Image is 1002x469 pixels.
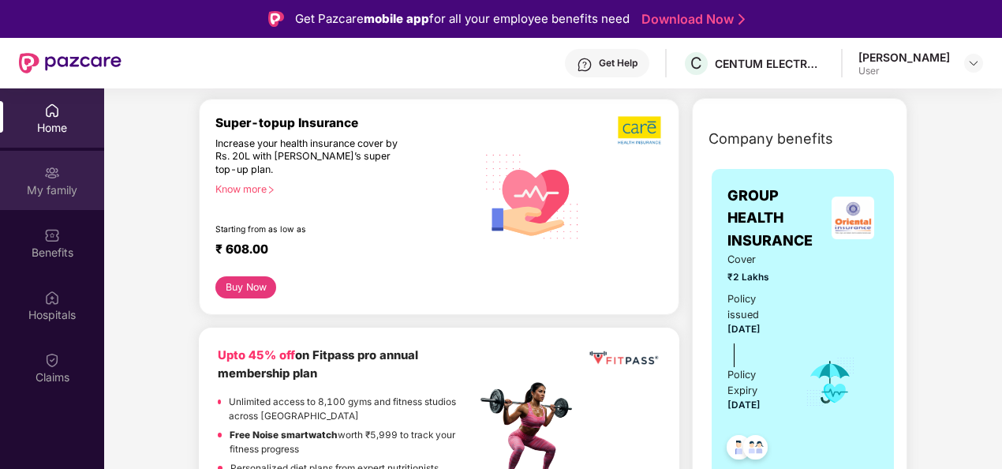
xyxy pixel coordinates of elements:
[599,57,637,69] div: Get Help
[230,430,338,441] strong: Free Noise smartwatch
[44,103,60,118] img: svg+xml;base64,PHN2ZyBpZD0iSG9tZSIgeG1sbnM9Imh0dHA6Ly93d3cudzMub3JnLzIwMDAvc3ZnIiB3aWR0aD0iMjAiIG...
[218,348,418,381] b: on Fitpass pro annual membership plan
[727,400,761,411] span: [DATE]
[727,367,783,399] div: Policy Expiry
[44,290,60,306] img: svg+xml;base64,PHN2ZyBpZD0iSG9zcGl0YWxzIiB4bWxucz0iaHR0cDovL3d3dy53My5vcmcvMjAwMC9zdmciIHdpZHRoPS...
[44,352,60,368] img: svg+xml;base64,PHN2ZyBpZD0iQ2xhaW0iIHhtbG5zPSJodHRwOi8vd3d3LnczLm9yZy8yMDAwL3N2ZyIgd2lkdGg9IjIwIi...
[736,430,775,469] img: svg+xml;base64,PHN2ZyB4bWxucz0iaHR0cDovL3d3dy53My5vcmcvMjAwMC9zdmciIHdpZHRoPSI0OC45MTUiIGhlaWdodD...
[727,291,783,323] div: Policy issued
[727,185,827,252] span: GROUP HEALTH INSURANCE
[295,9,630,28] div: Get Pazcare for all your employee benefits need
[44,227,60,243] img: svg+xml;base64,PHN2ZyBpZD0iQmVuZWZpdHMiIHhtbG5zPSJodHRwOi8vd3d3LnczLm9yZy8yMDAwL3N2ZyIgd2lkdGg9Ij...
[577,57,593,73] img: svg+xml;base64,PHN2ZyBpZD0iSGVscC0zMngzMiIgeG1sbnM9Imh0dHA6Ly93d3cudzMub3JnLzIwMDAvc3ZnIiB3aWR0aD...
[587,347,661,370] img: fppp.png
[268,11,284,27] img: Logo
[738,11,745,28] img: Stroke
[858,50,950,65] div: [PERSON_NAME]
[805,356,856,408] img: icon
[727,252,783,268] span: Cover
[230,428,476,457] p: worth ₹5,999 to track your fitness progress
[967,57,980,69] img: svg+xml;base64,PHN2ZyBpZD0iRHJvcGRvd24tMzJ4MzIiIHhtbG5zPSJodHRwOi8vd3d3LnczLm9yZy8yMDAwL3N2ZyIgd2...
[218,348,295,362] b: Upto 45% off
[215,115,477,130] div: Super-topup Insurance
[727,324,761,335] span: [DATE]
[832,197,874,239] img: insurerLogo
[709,128,833,150] span: Company benefits
[720,430,758,469] img: svg+xml;base64,PHN2ZyB4bWxucz0iaHR0cDovL3d3dy53My5vcmcvMjAwMC9zdmciIHdpZHRoPSI0OC45NDMiIGhlaWdodD...
[215,224,409,235] div: Starting from as low as
[690,54,702,73] span: C
[715,56,825,71] div: CENTUM ELECTRONICS LIMITED
[44,165,60,181] img: svg+xml;base64,PHN2ZyB3aWR0aD0iMjAiIGhlaWdodD0iMjAiIHZpZXdCb3g9IjAgMCAyMCAyMCIgZmlsbD0ibm9uZSIgeG...
[215,183,467,194] div: Know more
[858,65,950,77] div: User
[727,270,783,285] span: ₹2 Lakhs
[215,276,276,298] button: Buy Now
[477,139,589,253] img: svg+xml;base64,PHN2ZyB4bWxucz0iaHR0cDovL3d3dy53My5vcmcvMjAwMC9zdmciIHhtbG5zOnhsaW5rPSJodHRwOi8vd3...
[641,11,740,28] a: Download Now
[364,11,429,26] strong: mobile app
[229,395,476,424] p: Unlimited access to 8,100 gyms and fitness studios across [GEOGRAPHIC_DATA]
[19,53,122,73] img: New Pazcare Logo
[267,186,275,194] span: right
[618,115,663,145] img: b5dec4f62d2307b9de63beb79f102df3.png
[215,137,409,177] div: Increase your health insurance cover by Rs. 20L with [PERSON_NAME]’s super top-up plan.
[215,242,461,261] div: ₹ 608.00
